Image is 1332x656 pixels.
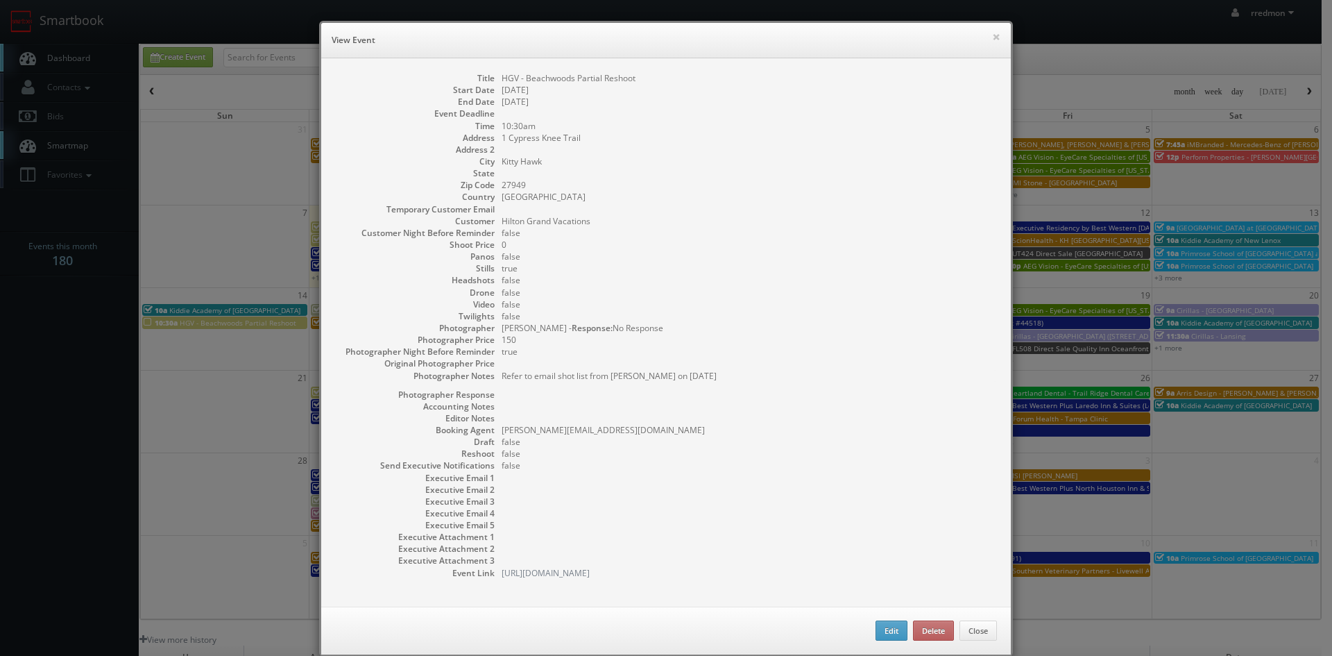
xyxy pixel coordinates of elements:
dt: Title [335,72,495,84]
dt: Drone [335,287,495,298]
dd: [DATE] [502,96,997,108]
dd: Kitty Hawk [502,155,997,167]
dt: Photographer [335,322,495,334]
dt: Customer [335,215,495,227]
dd: false [502,460,997,471]
dd: false [502,251,997,262]
dt: Photographer Response [335,389,495,401]
button: Delete [913,621,954,641]
dt: Accounting Notes [335,401,495,412]
dt: Executive Email 4 [335,507,495,519]
dt: Executive Email 3 [335,496,495,507]
dt: Executive Email 5 [335,519,495,531]
dd: 0 [502,239,997,251]
dt: Editor Notes [335,412,495,424]
dt: Temporary Customer Email [335,203,495,215]
dd: false [502,274,997,286]
dt: Panos [335,251,495,262]
dt: Event Link [335,567,495,579]
dd: 27949 [502,179,997,191]
dd: false [502,287,997,298]
dt: Headshots [335,274,495,286]
dt: Executive Email 2 [335,484,495,496]
dt: Reshoot [335,448,495,460]
dt: Executive Email 1 [335,472,495,484]
dt: Original Photographer Price [335,358,495,369]
pre: Refer to email shot list from [PERSON_NAME] on [DATE] [502,370,997,382]
dt: Start Date [335,84,495,96]
dt: Time [335,120,495,132]
dt: Photographer Notes [335,370,495,382]
dd: false [502,227,997,239]
dt: Send Executive Notifications [335,460,495,471]
dd: HGV - Beachwoods Partial Reshoot [502,72,997,84]
dd: true [502,262,997,274]
dt: Zip Code [335,179,495,191]
dd: false [502,310,997,322]
dt: Address [335,132,495,144]
dt: Event Deadline [335,108,495,119]
dd: false [502,448,997,460]
dd: Hilton Grand Vacations [502,215,997,227]
dt: Stills [335,262,495,274]
a: [URL][DOMAIN_NAME] [502,567,590,579]
h6: View Event [332,33,1000,47]
dt: City [335,155,495,167]
dt: Country [335,191,495,203]
dt: End Date [335,96,495,108]
dd: true [502,346,997,358]
dd: false [502,298,997,310]
dt: Photographer Night Before Reminder [335,346,495,358]
dd: false [502,436,997,448]
dd: [DATE] [502,84,997,96]
dt: Video [335,298,495,310]
dt: Executive Attachment 2 [335,543,495,555]
dd: 10:30am [502,120,997,132]
button: Edit [876,621,907,641]
dt: Twilights [335,310,495,322]
dd: [GEOGRAPHIC_DATA] [502,191,997,203]
dt: State [335,167,495,179]
dt: Photographer Price [335,334,495,346]
dt: Customer Night Before Reminder [335,227,495,239]
button: Close [959,621,997,641]
dt: Booking Agent [335,424,495,436]
dt: Executive Attachment 3 [335,555,495,566]
dd: 1 Cypress Knee Trail [502,132,997,144]
dt: Draft [335,436,495,448]
dt: Executive Attachment 1 [335,531,495,543]
dd: [PERSON_NAME] - No Response [502,322,997,334]
dt: Address 2 [335,144,495,155]
b: Response: [572,322,613,334]
dd: 150 [502,334,997,346]
button: × [992,32,1000,42]
dd: [PERSON_NAME][EMAIL_ADDRESS][DOMAIN_NAME] [502,424,997,436]
dt: Shoot Price [335,239,495,251]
